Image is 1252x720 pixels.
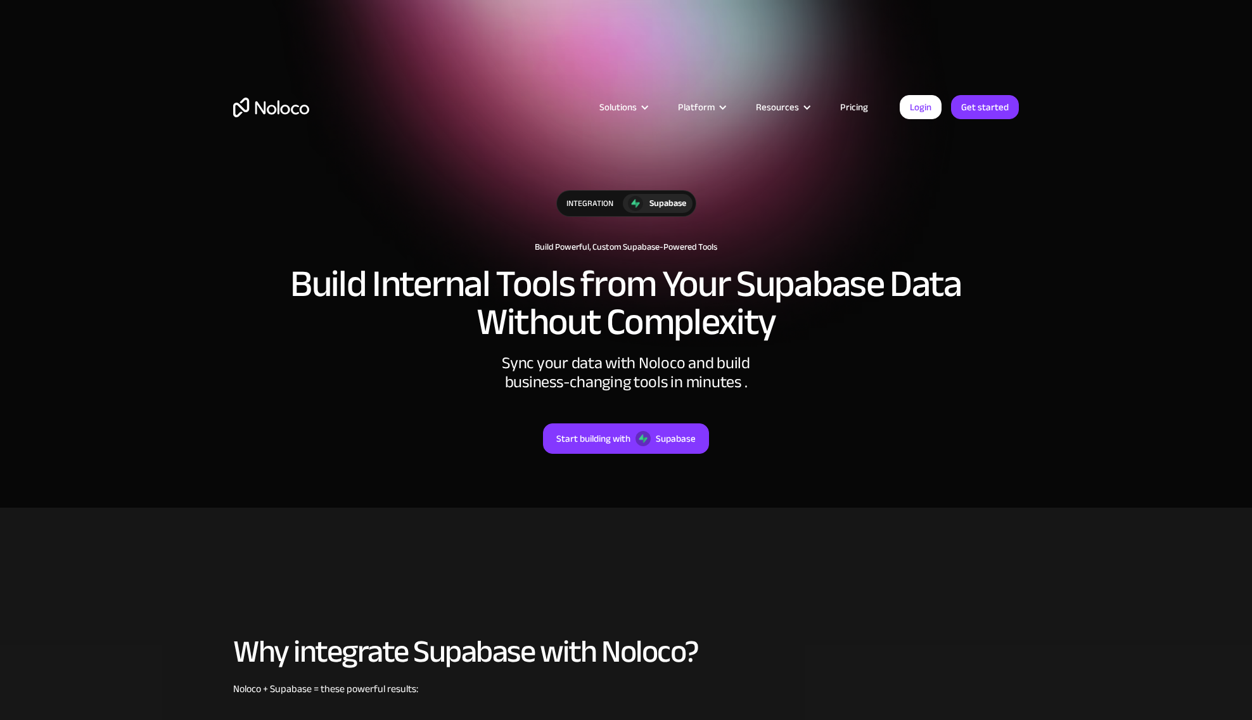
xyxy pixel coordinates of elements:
[756,99,799,115] div: Resources
[233,242,1019,252] h1: Build Powerful, Custom Supabase-Powered Tools
[436,354,816,392] div: Sync your data with Noloco and build business-changing tools in minutes .
[951,95,1019,119] a: Get started
[599,99,637,115] div: Solutions
[233,681,1019,697] div: Noloco + Supabase = these powerful results:
[662,99,740,115] div: Platform
[233,98,309,117] a: home
[556,430,630,447] div: Start building with
[584,99,662,115] div: Solutions
[557,191,623,216] div: integration
[233,265,1019,341] h2: Build Internal Tools from Your Supabase Data Without Complexity
[824,99,884,115] a: Pricing
[656,430,696,447] div: Supabase
[233,634,1019,669] h2: Why integrate Supabase with Noloco?
[543,423,709,454] a: Start building withSupabase
[740,99,824,115] div: Resources
[678,99,715,115] div: Platform
[900,95,942,119] a: Login
[649,196,686,210] div: Supabase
